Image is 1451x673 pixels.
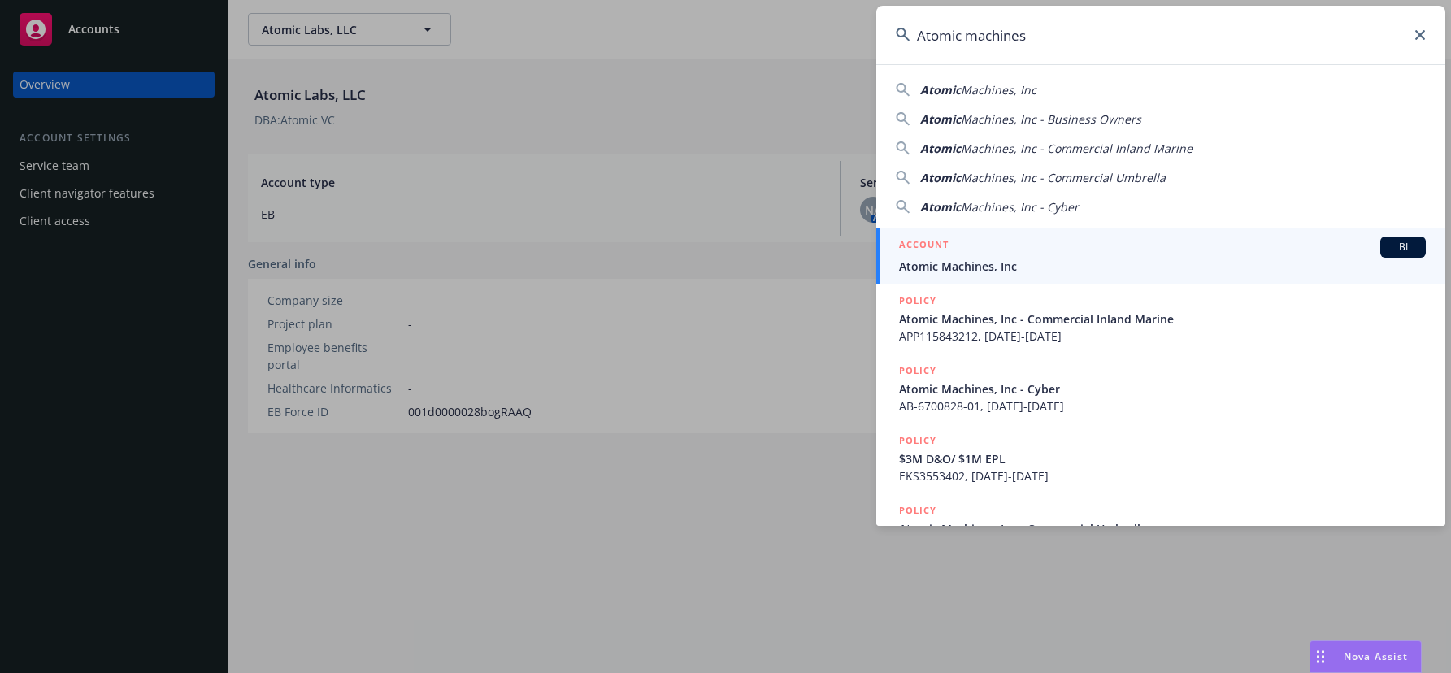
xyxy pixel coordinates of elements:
span: BI [1387,240,1419,254]
span: Machines, Inc - Business Owners [961,111,1141,127]
span: EKS3553402, [DATE]-[DATE] [899,467,1426,484]
span: Atomic [920,141,961,156]
h5: POLICY [899,502,936,519]
a: POLICYAtomic Machines, Inc - Commercial Umbrella [876,493,1445,563]
a: POLICYAtomic Machines, Inc - Commercial Inland MarineAPP115843212, [DATE]-[DATE] [876,284,1445,354]
span: AB-6700828-01, [DATE]-[DATE] [899,397,1426,415]
h5: POLICY [899,363,936,379]
div: Drag to move [1310,641,1331,672]
span: Machines, Inc [961,82,1036,98]
span: Machines, Inc - Commercial Umbrella [961,170,1166,185]
span: Nova Assist [1344,649,1408,663]
h5: ACCOUNT [899,237,949,256]
span: Atomic Machines, Inc - Cyber [899,380,1426,397]
a: ACCOUNTBIAtomic Machines, Inc [876,228,1445,284]
a: POLICY$3M D&O/ $1M EPLEKS3553402, [DATE]-[DATE] [876,423,1445,493]
input: Search... [876,6,1445,64]
a: POLICYAtomic Machines, Inc - CyberAB-6700828-01, [DATE]-[DATE] [876,354,1445,423]
span: Machines, Inc - Commercial Inland Marine [961,141,1193,156]
span: Atomic [920,82,961,98]
span: Atomic [920,199,961,215]
span: Atomic [920,170,961,185]
span: $3M D&O/ $1M EPL [899,450,1426,467]
button: Nova Assist [1310,640,1422,673]
span: Atomic Machines, Inc - Commercial Inland Marine [899,310,1426,328]
span: APP115843212, [DATE]-[DATE] [899,328,1426,345]
h5: POLICY [899,293,936,309]
span: Atomic [920,111,961,127]
span: Atomic Machines, Inc - Commercial Umbrella [899,520,1426,537]
span: Atomic Machines, Inc [899,258,1426,275]
h5: POLICY [899,432,936,449]
span: Machines, Inc - Cyber [961,199,1079,215]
